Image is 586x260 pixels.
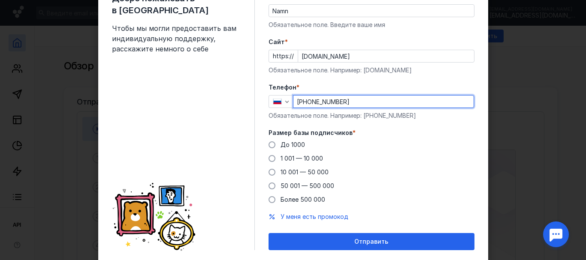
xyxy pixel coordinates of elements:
span: Отправить [354,238,388,245]
span: До 1000 [281,141,305,148]
span: 1 001 — 10 000 [281,155,323,162]
span: Cайт [269,38,285,46]
span: Телефон [269,83,296,92]
button: Отправить [269,233,474,250]
span: Размер базы подписчиков [269,129,353,137]
span: 10 001 — 50 000 [281,168,329,176]
button: У меня есть промокод [281,212,348,221]
div: Обязательное поле. Например: [PHONE_NUMBER] [269,111,474,120]
div: Обязательное поле. Введите ваше имя [269,21,474,29]
span: 50 001 — 500 000 [281,182,334,189]
div: Обязательное поле. Например: [DOMAIN_NAME] [269,66,474,75]
span: Чтобы мы могли предоставить вам индивидуальную поддержку, расскажите немного о себе [112,23,241,54]
span: Более 500 000 [281,196,325,203]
